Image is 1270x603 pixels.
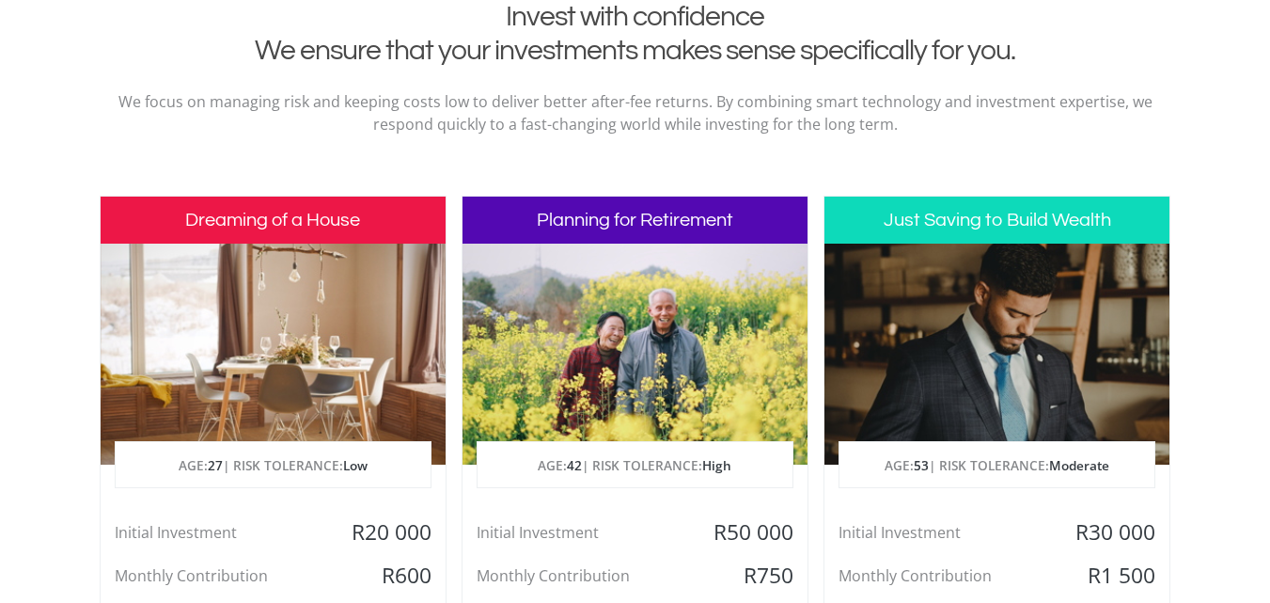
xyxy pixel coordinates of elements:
div: R20 000 [330,518,445,547]
div: R30 000 [1055,518,1169,547]
h3: Dreaming of a House [101,197,446,244]
h3: Just Saving to Build Wealth [824,197,1169,244]
p: AGE: | RISK TOLERANCE: [478,442,792,489]
div: Monthly Contribution [101,562,331,590]
h3: Planning for Retirement [463,197,807,244]
div: R750 [693,562,807,590]
span: High [702,456,731,474]
span: Moderate [1049,456,1109,474]
div: Initial Investment [101,518,331,547]
div: R1 500 [1055,562,1169,590]
span: 27 [208,456,223,474]
div: Initial Investment [463,518,693,547]
div: Monthly Contribution [463,562,693,590]
span: 53 [914,456,929,474]
span: 42 [567,456,582,474]
div: Monthly Contribution [824,562,1055,590]
span: Low [343,456,368,474]
p: AGE: | RISK TOLERANCE: [116,442,431,489]
p: AGE: | RISK TOLERANCE: [839,442,1154,489]
div: R600 [330,562,445,590]
p: We focus on managing risk and keeping costs low to deliver better after-fee returns. By combining... [114,90,1157,135]
div: Initial Investment [824,518,1055,547]
div: R50 000 [693,518,807,547]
